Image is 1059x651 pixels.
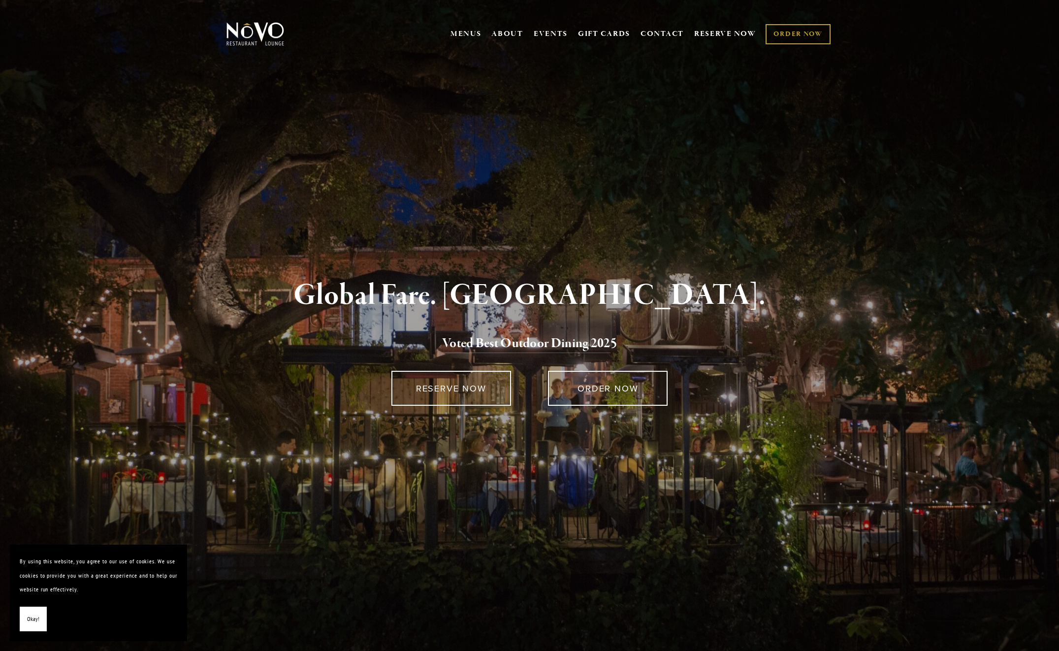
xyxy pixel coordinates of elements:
p: By using this website, you agree to our use of cookies. We use cookies to provide you with a grea... [20,554,177,597]
a: RESERVE NOW [391,371,511,406]
a: RESERVE NOW [694,25,756,43]
span: Okay! [27,612,39,626]
a: Voted Best Outdoor Dining 202 [442,335,610,354]
a: EVENTS [534,29,568,39]
strong: Global Fare. [GEOGRAPHIC_DATA]. [293,277,766,314]
a: GIFT CARDS [578,25,630,43]
a: ORDER NOW [766,24,830,44]
a: ORDER NOW [548,371,668,406]
button: Okay! [20,607,47,632]
h2: 5 [243,333,817,354]
a: MENUS [450,29,481,39]
section: Cookie banner [10,545,187,641]
img: Novo Restaurant &amp; Lounge [225,22,286,46]
a: ABOUT [491,29,523,39]
a: CONTACT [641,25,684,43]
